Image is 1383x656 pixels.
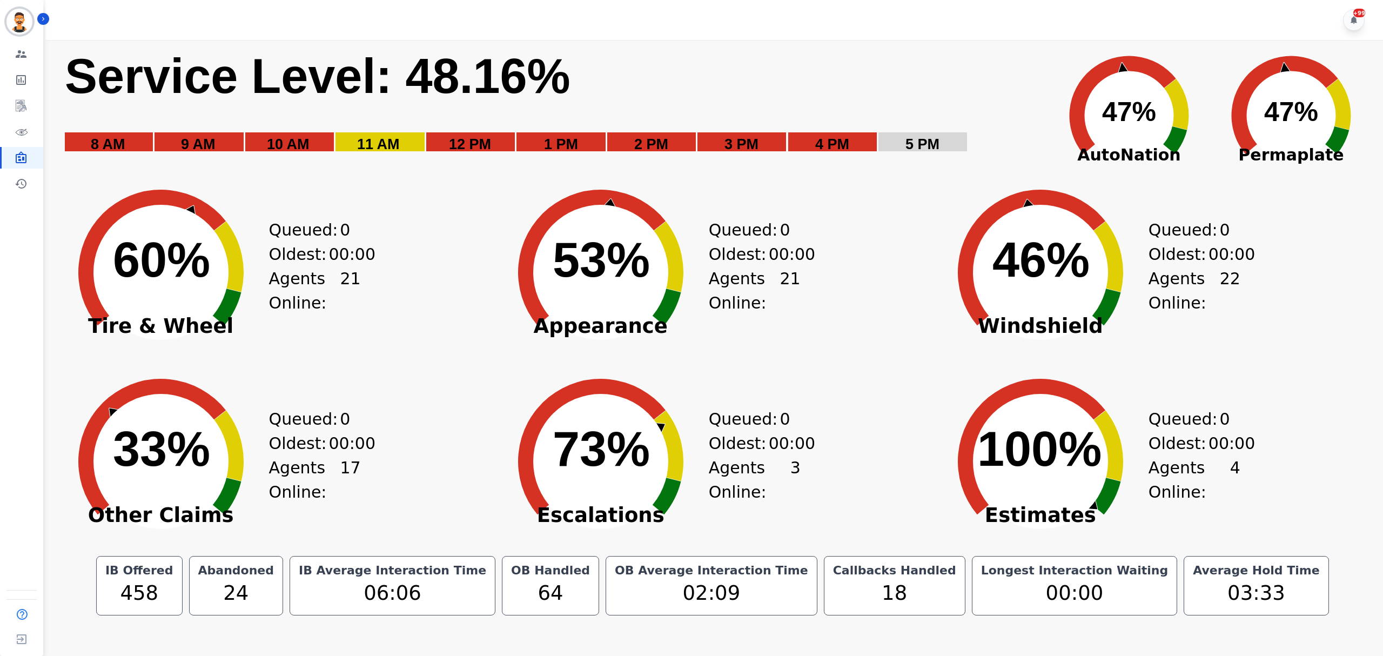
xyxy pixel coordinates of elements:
[979,578,1171,608] div: 00:00
[1191,563,1321,578] div: Average Hold Time
[709,456,801,504] div: Agents Online:
[544,136,578,152] text: 1 PM
[329,242,375,266] span: 00:00
[905,136,939,152] text: 5 PM
[709,242,790,266] div: Oldest:
[553,422,650,476] text: 73%
[269,242,350,266] div: Oldest:
[979,563,1171,578] div: Longest Interaction Waiting
[790,456,801,504] span: 3
[113,233,210,287] text: 60%
[53,510,269,521] span: Other Claims
[269,407,350,431] div: Queued:
[297,578,488,608] div: 06:06
[1191,578,1321,608] div: 03:33
[977,422,1102,476] text: 100%
[724,136,758,152] text: 3 PM
[1220,266,1240,315] span: 22
[1353,9,1365,17] div: +99
[196,563,276,578] div: Abandoned
[1210,143,1372,167] span: Permaplate
[780,407,790,431] span: 0
[769,242,815,266] span: 00:00
[1149,242,1230,266] div: Oldest:
[831,563,958,578] div: Callbacks Handled
[1264,97,1318,127] text: 47%
[769,431,815,456] span: 00:00
[269,266,361,315] div: Agents Online:
[53,321,269,332] span: Tire & Wheel
[709,431,790,456] div: Oldest:
[709,218,790,242] div: Queued:
[1102,97,1156,127] text: 47%
[509,563,592,578] div: OB Handled
[449,136,491,152] text: 12 PM
[340,456,360,504] span: 17
[780,266,801,315] span: 21
[113,422,210,476] text: 33%
[709,407,790,431] div: Queued:
[297,563,488,578] div: IB Average Interaction Time
[1149,266,1240,315] div: Agents Online:
[1209,431,1255,456] span: 00:00
[340,407,350,431] span: 0
[1149,407,1230,431] div: Queued:
[357,136,400,152] text: 11 AM
[181,136,216,152] text: 9 AM
[932,510,1149,521] span: Estimates
[1230,456,1240,504] span: 4
[932,321,1149,332] span: Windshield
[6,9,32,35] img: Bordered avatar
[267,136,310,152] text: 10 AM
[1149,456,1240,504] div: Agents Online:
[709,266,801,315] div: Agents Online:
[1220,407,1230,431] span: 0
[553,233,650,287] text: 53%
[613,563,810,578] div: OB Average Interaction Time
[340,266,360,315] span: 21
[1209,242,1255,266] span: 00:00
[1149,218,1230,242] div: Queued:
[992,233,1090,287] text: 46%
[493,510,709,521] span: Escalations
[493,321,709,332] span: Appearance
[340,218,350,242] span: 0
[269,456,361,504] div: Agents Online:
[831,578,958,608] div: 18
[634,136,668,152] text: 2 PM
[613,578,810,608] div: 02:09
[780,218,790,242] span: 0
[269,218,350,242] div: Queued:
[329,431,375,456] span: 00:00
[1149,431,1230,456] div: Oldest:
[91,136,125,152] text: 8 AM
[196,578,276,608] div: 24
[509,578,592,608] div: 64
[103,578,176,608] div: 458
[64,47,1042,169] svg: Service Level: 0%
[1048,143,1210,167] span: AutoNation
[65,49,570,103] text: Service Level: 48.16%
[103,563,176,578] div: IB Offered
[1220,218,1230,242] span: 0
[269,431,350,456] div: Oldest:
[815,136,849,152] text: 4 PM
